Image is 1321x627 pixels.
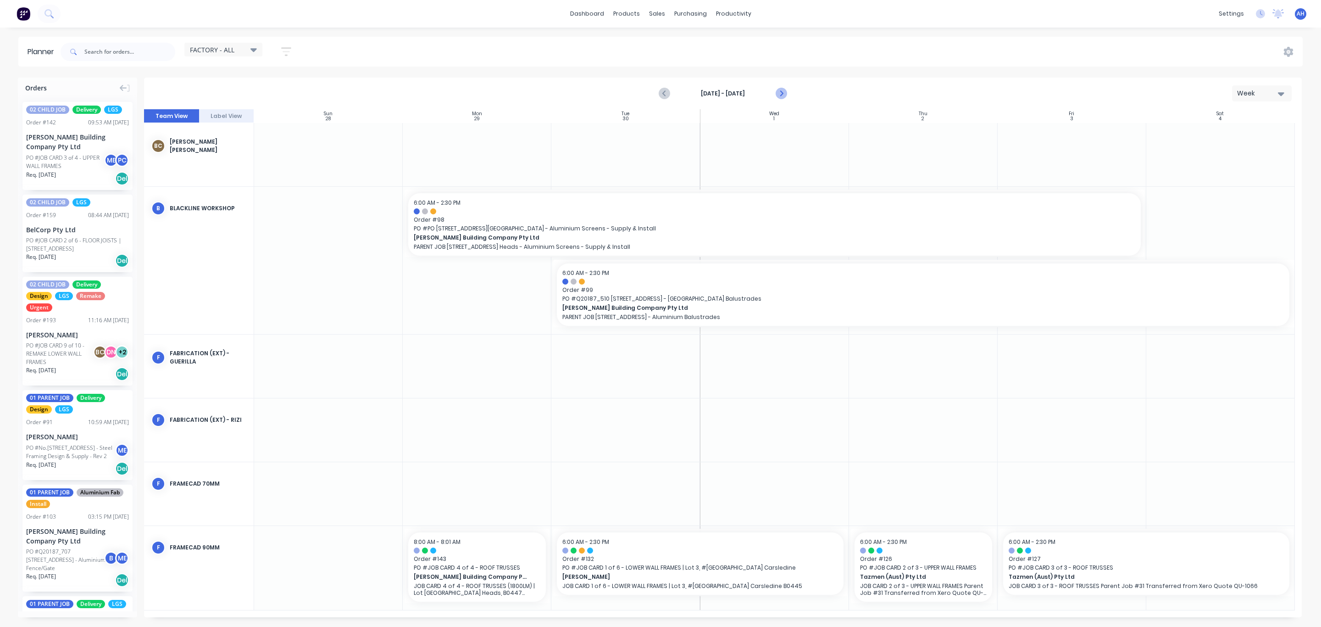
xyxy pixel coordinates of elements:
[115,345,129,359] div: + 2
[26,500,50,508] span: Install
[26,418,53,426] div: Order # 91
[472,111,482,117] div: Mon
[144,109,199,123] button: Team View
[55,292,73,300] span: LGS
[26,513,56,521] div: Order # 103
[115,443,129,457] div: ME
[26,280,69,289] span: 02 CHILD JOB
[414,538,461,546] span: 8:00 AM - 8:01 AM
[562,582,838,589] p: JOB CARD 1 of 6 - LOWER WALL FRAMES | Lot 3, #[GEOGRAPHIC_DATA] Carsledine B0445
[860,582,987,596] p: JOB CARD 2 of 3 - UPPER WALL FRAMES Parent Job #31 Transferred from Xero Quote QU-1066
[28,46,59,57] div: Planner
[562,313,1284,320] p: PARENT JOB [STREET_ADDRESS] - Aluminium Balustrades
[26,444,118,460] div: PO #No.[STREET_ADDRESS] - Steel Framing Design & Supply - Rev 2
[88,118,129,127] div: 09:53 AM [DATE]
[104,153,118,167] div: ME
[108,600,126,608] span: LGS
[199,109,254,123] button: Label View
[170,349,246,366] div: FABRICATION (EXT) - GUERILLA
[1237,89,1279,98] div: Week
[414,199,461,207] span: 6:00 AM - 2:30 PM
[104,551,118,565] div: B
[26,225,129,235] div: BelCorp Pty Ltd
[562,286,1284,294] span: Order # 99
[769,111,779,117] div: Wed
[1009,582,1284,589] p: JOB CARD 3 of 3 - ROOF TRUSSES Parent Job #31 Transferred from Xero Quote QU-1066
[622,117,629,121] div: 30
[414,582,540,596] p: JOB CARD 4 of 4 - ROOF TRUSSES (1800LM) | Lot [GEOGRAPHIC_DATA] Heads, B0447 Original Xero Quote ...
[26,171,56,179] span: Req. [DATE]
[26,211,56,219] div: Order # 159
[414,564,540,572] span: PO # JOB CARD 4 of 4 - ROOF TRUSSES
[26,405,52,414] span: Design
[644,7,670,21] div: sales
[609,7,644,21] div: products
[1069,111,1074,117] div: Fri
[26,572,56,581] span: Req. [DATE]
[562,295,1284,303] span: PO # Q20187_510 [STREET_ADDRESS] - [GEOGRAPHIC_DATA] Balustrades
[26,198,69,207] span: 02 CHILD JOB
[88,513,129,521] div: 03:15 PM [DATE]
[1219,117,1221,121] div: 4
[151,541,165,554] div: F
[104,106,122,114] span: LGS
[414,243,1135,250] p: PARENT JOB [STREET_ADDRESS] Heads - Aluminium Screens - Supply & Install
[26,316,56,325] div: Order # 193
[88,316,129,325] div: 11:16 AM [DATE]
[414,555,540,563] span: Order # 143
[860,555,987,563] span: Order # 126
[84,43,175,61] input: Search for orders...
[77,600,105,608] span: Delivery
[414,216,1135,224] span: Order # 98
[474,117,480,121] div: 29
[562,269,609,277] span: 6:00 AM - 2:30 PM
[151,477,165,491] div: F
[170,416,246,424] div: FABRICATION (EXT) - RIZI
[72,280,101,289] span: Delivery
[93,345,107,359] div: BC
[26,366,56,375] span: Req. [DATE]
[170,138,246,154] div: [PERSON_NAME] [PERSON_NAME]
[170,204,246,213] div: BLACKLINE WORKSHOP
[562,538,609,546] span: 6:00 AM - 2:30 PM
[711,7,756,21] div: productivity
[72,106,101,114] span: Delivery
[26,303,52,312] span: Urgent
[151,139,165,153] div: BC
[115,367,129,381] div: Del
[622,111,629,117] div: Tue
[26,253,56,261] span: Req. [DATE]
[115,462,129,476] div: Del
[562,555,838,563] span: Order # 132
[921,117,924,121] div: 2
[414,224,1135,233] span: PO # PO [STREET_ADDRESS][GEOGRAPHIC_DATA] - Aluminium Screens - Supply & Install
[1070,117,1073,121] div: 3
[670,7,711,21] div: purchasing
[1009,555,1284,563] span: Order # 127
[88,211,129,219] div: 08:44 AM [DATE]
[88,418,129,426] div: 10:59 AM [DATE]
[26,432,129,442] div: [PERSON_NAME]
[26,292,52,300] span: Design
[324,111,333,117] div: Sun
[1232,85,1292,101] button: Week
[115,172,129,185] div: Del
[104,345,118,359] div: DN
[773,117,775,121] div: 1
[1216,111,1224,117] div: Sat
[76,292,105,300] span: Remake
[151,351,165,364] div: F
[26,154,107,170] div: PO #JOB CARD 3 of 4 - UPPER WALL FRAMES
[17,7,30,21] img: Factory
[115,254,129,268] div: Del
[26,132,129,151] div: [PERSON_NAME] Building Company Pty Ltd
[562,304,1211,312] span: [PERSON_NAME] Building Company Pty Ltd
[77,488,123,497] span: Aluminium Fab
[860,538,907,546] span: 6:00 AM - 2:30 PM
[26,488,73,497] span: 01 PARENT JOB
[562,564,838,572] span: PO # JOB CARD 1 of 6 - LOWER WALL FRAMES | Lot 3, #[GEOGRAPHIC_DATA] Carsledine
[115,573,129,587] div: Del
[26,341,96,366] div: PO #JOB CARD 9 of 10 - REMAKE LOWER WALL FRAMES
[170,480,246,488] div: FRAMECAD 70mm
[190,45,234,55] span: FACTORY - ALL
